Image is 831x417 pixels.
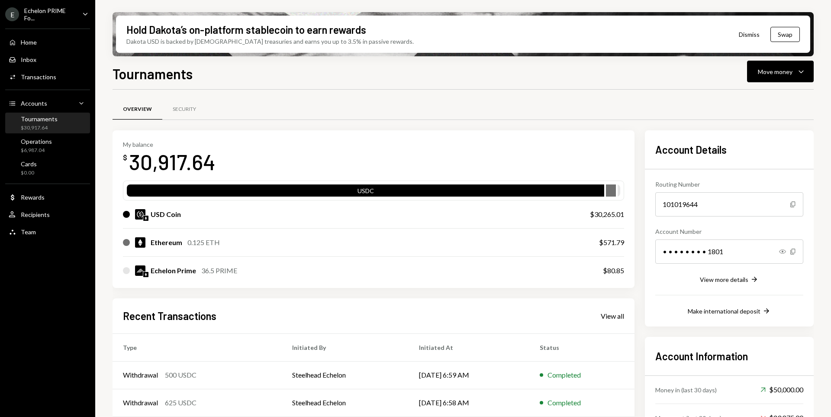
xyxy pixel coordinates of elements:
[5,207,90,222] a: Recipients
[126,37,414,46] div: Dakota USD is backed by [DEMOGRAPHIC_DATA] treasuries and earns you up to 3.5% in passive rewards.
[21,124,58,132] div: $30,917.64
[655,180,803,189] div: Routing Number
[201,265,237,276] div: 36.5 PRIME
[758,67,792,76] div: Move money
[688,307,771,316] button: Make international deposit
[21,39,37,46] div: Home
[655,192,803,217] div: 101019644
[151,209,181,220] div: USD Coin
[113,65,193,82] h1: Tournaments
[590,209,624,220] div: $30,265.01
[113,98,162,120] a: Overview
[5,135,90,156] a: Operations$6,987.04
[5,95,90,111] a: Accounts
[187,237,220,248] div: 0.125 ETH
[728,24,770,45] button: Dismiss
[126,23,366,37] div: Hold Dakota’s on-platform stablecoin to earn rewards
[21,115,58,123] div: Tournaments
[5,113,90,133] a: Tournaments$30,917.64
[655,227,803,236] div: Account Number
[21,160,37,168] div: Cards
[123,106,152,113] div: Overview
[5,34,90,50] a: Home
[655,142,803,157] h2: Account Details
[113,333,282,361] th: Type
[5,158,90,178] a: Cards$0.00
[21,147,52,154] div: $6,987.04
[282,389,409,417] td: Steelhead Echelon
[151,237,182,248] div: Ethereum
[5,69,90,84] a: Transactions
[123,398,158,408] div: Withdrawal
[770,27,800,42] button: Swap
[165,398,196,408] div: 625 USDC
[282,333,409,361] th: Initiated By
[21,194,45,201] div: Rewards
[700,275,759,284] button: View more details
[151,265,196,276] div: Echelon Prime
[548,398,581,408] div: Completed
[548,370,581,380] div: Completed
[143,216,148,221] img: ethereum-mainnet
[599,237,624,248] div: $571.79
[5,189,90,205] a: Rewards
[747,61,814,82] button: Move money
[123,309,216,323] h2: Recent Transactions
[21,100,47,107] div: Accounts
[21,211,50,218] div: Recipients
[143,272,148,277] img: ethereum-mainnet
[603,265,624,276] div: $80.85
[409,389,529,417] td: [DATE] 6:58 AM
[21,169,37,177] div: $0.00
[688,307,760,315] div: Make international deposit
[135,237,145,248] img: ETH
[760,385,803,395] div: $50,000.00
[5,52,90,67] a: Inbox
[409,333,529,361] th: Initiated At
[123,370,158,380] div: Withdrawal
[529,333,635,361] th: Status
[129,148,216,175] div: 30,917.64
[173,106,196,113] div: Security
[127,186,604,198] div: USDC
[21,73,56,81] div: Transactions
[21,228,36,236] div: Team
[135,209,145,220] img: USDC
[655,349,803,363] h2: Account Information
[601,311,624,320] a: View all
[655,385,717,394] div: Money in (last 30 days)
[162,98,206,120] a: Security
[135,265,145,276] img: PRIME
[601,312,624,320] div: View all
[5,224,90,239] a: Team
[5,7,19,21] div: E
[24,7,75,22] div: Echelon PRIME Fo...
[21,138,52,145] div: Operations
[700,276,748,283] div: View more details
[21,56,36,63] div: Inbox
[123,141,216,148] div: My balance
[655,239,803,264] div: • • • • • • • • 1801
[165,370,196,380] div: 500 USDC
[409,361,529,389] td: [DATE] 6:59 AM
[282,361,409,389] td: Steelhead Echelon
[123,153,127,162] div: $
